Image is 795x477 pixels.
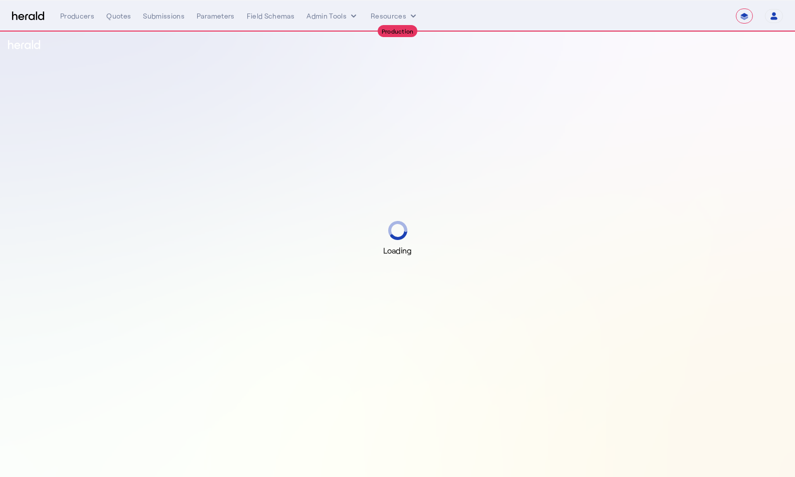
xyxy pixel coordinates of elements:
img: Herald Logo [12,12,44,21]
div: Field Schemas [247,11,295,21]
div: Parameters [197,11,235,21]
div: Submissions [143,11,185,21]
div: Quotes [106,11,131,21]
div: Production [378,25,418,37]
button: Resources dropdown menu [371,11,418,21]
button: internal dropdown menu [306,11,359,21]
div: Producers [60,11,94,21]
